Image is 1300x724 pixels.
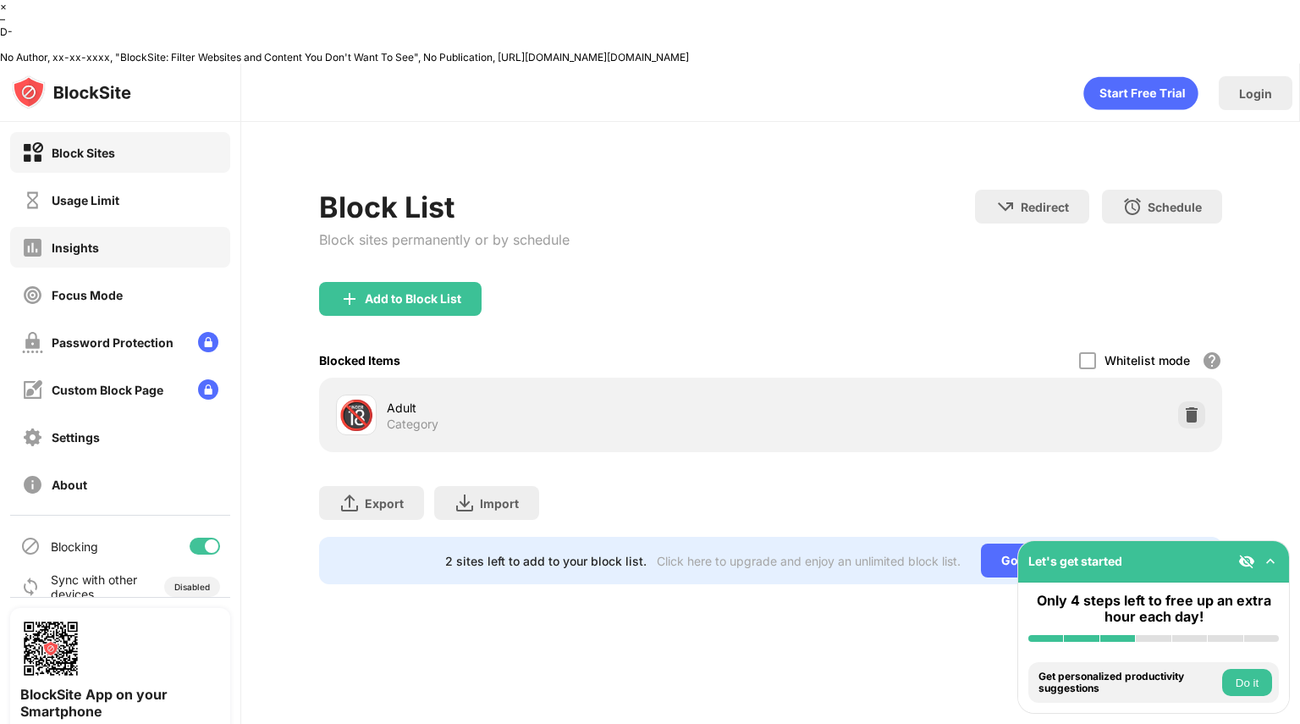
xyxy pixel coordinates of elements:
[1104,353,1190,368] div: Whitelist mode
[1083,76,1198,110] div: animation
[1238,553,1255,570] img: eye-not-visible.svg
[1028,593,1279,625] div: Only 4 steps left to free up an extra hour each day!
[365,292,461,306] div: Add to Block List
[52,430,100,445] div: Settings
[52,240,99,255] div: Insights
[22,379,43,401] img: customize-block-page-off.svg
[319,190,570,224] div: Block List
[387,399,770,417] div: Adult
[319,353,400,368] div: Blocked Items
[1038,671,1218,695] div: Get personalized productivity suggestions
[480,496,519,511] div: Import
[52,193,119,207] div: Usage Limit
[1239,86,1272,101] div: Login
[22,332,43,353] img: password-protection-off.svg
[198,379,218,400] img: lock-menu.svg
[52,478,87,492] div: About
[1262,553,1279,570] img: omni-setup-toggle.svg
[22,190,43,211] img: time-usage-off.svg
[22,142,43,163] img: block-on.svg
[51,539,98,554] div: Blocking
[52,288,123,302] div: Focus Mode
[20,577,41,597] img: sync-icon.svg
[22,285,43,306] img: focus-off.svg
[20,536,41,556] img: blocking-icon.svg
[1021,200,1069,214] div: Redirect
[1222,669,1272,696] button: Do it
[1028,554,1122,568] div: Let's get started
[198,332,218,352] img: lock-menu.svg
[52,146,115,160] div: Block Sites
[1148,200,1202,214] div: Schedule
[981,544,1097,578] div: Go Unlimited
[387,417,438,432] div: Category
[22,237,43,258] img: insights-off.svg
[365,496,404,511] div: Export
[51,572,138,601] div: Sync with other devices
[12,75,131,109] img: logo-blocksite.svg
[52,383,163,397] div: Custom Block Page
[22,474,43,495] img: about-off.svg
[20,618,81,679] img: options-page-qr-code.png
[174,582,210,592] div: Disabled
[20,686,220,720] div: BlockSite App on your Smartphone
[22,427,43,448] img: settings-off.svg
[52,335,174,350] div: Password Protection
[445,554,647,568] div: 2 sites left to add to your block list.
[657,554,961,568] div: Click here to upgrade and enjoy an unlimited block list.
[319,231,570,248] div: Block sites permanently or by schedule
[339,398,374,433] div: 🔞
